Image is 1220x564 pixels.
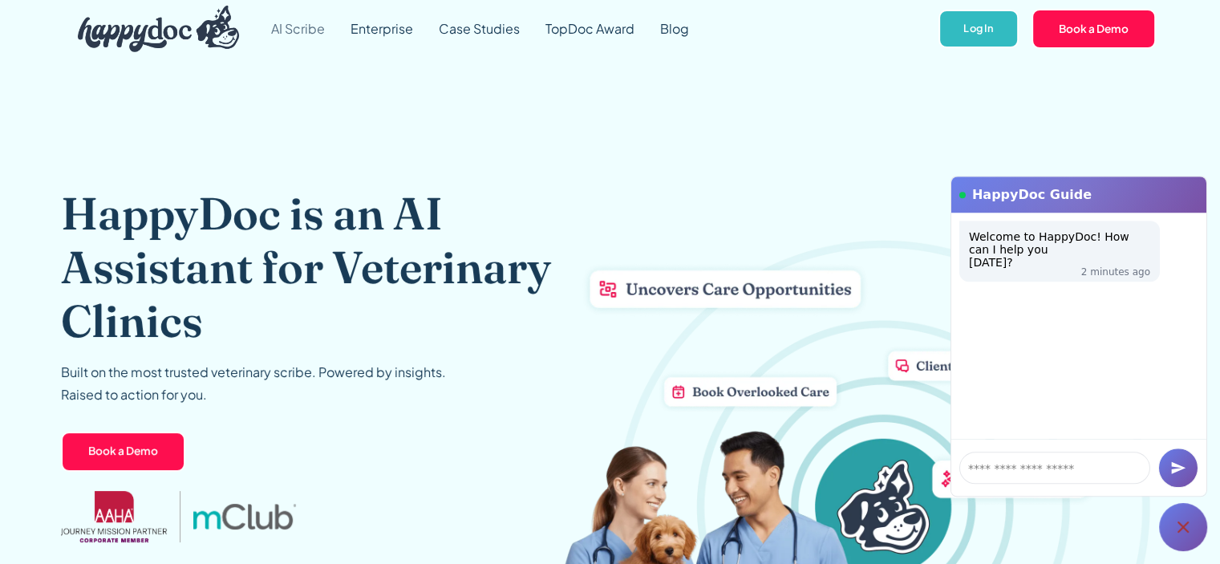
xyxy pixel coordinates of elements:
[61,491,167,542] img: AAHA Advantage logo
[938,10,1018,49] a: Log In
[1032,9,1156,49] a: Book a Demo
[61,186,555,348] h1: HappyDoc is an AI Assistant for Veterinary Clinics
[65,2,240,56] a: home
[193,504,296,530] img: mclub logo
[78,6,240,52] img: HappyDoc Logo: A happy dog with his ear up, listening.
[61,361,446,406] p: Built on the most trusted veterinary scribe. Powered by insights. Raised to action for you.
[61,432,185,472] a: Book a Demo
